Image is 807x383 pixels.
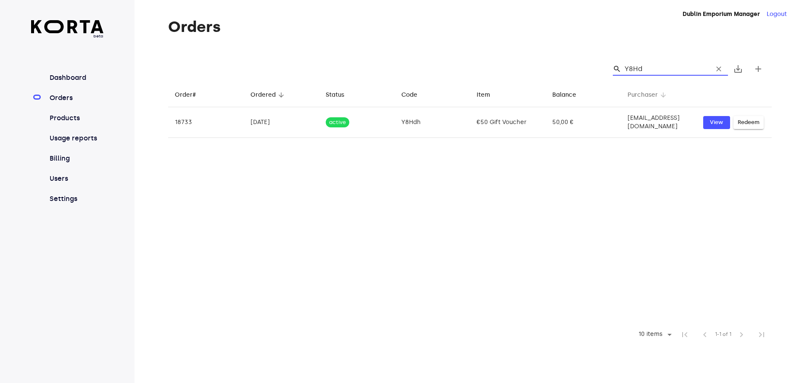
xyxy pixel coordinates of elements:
div: Balance [552,90,576,100]
span: clear [715,65,723,73]
td: [DATE] [244,107,319,138]
button: Redeem [733,116,764,129]
div: Purchaser [628,90,658,100]
input: Search [625,62,706,76]
a: Products [48,113,104,123]
span: Previous Page [695,325,715,345]
span: arrow_downward [659,91,667,99]
button: Clear Search [709,60,728,78]
button: View [703,116,730,129]
a: Usage reports [48,133,104,143]
div: 10 items [633,328,675,341]
td: [EMAIL_ADDRESS][DOMAIN_NAME] [621,107,696,138]
div: Code [401,90,417,100]
td: Y8Hdh [395,107,470,138]
span: beta [31,33,104,39]
span: Ordered [251,90,287,100]
td: €50 Gift Voucher [470,107,546,138]
div: 10 items [636,331,665,338]
div: Order# [175,90,196,100]
button: Logout [767,10,787,18]
span: Item [477,90,501,100]
span: Code [401,90,428,100]
a: beta [31,20,104,39]
button: Export [728,59,748,79]
span: active [326,119,349,127]
span: Redeem [738,118,760,127]
a: Settings [48,194,104,204]
h1: Orders [168,18,772,35]
strong: Dublin Emporium Manager [683,11,760,18]
a: Billing [48,153,104,164]
span: Balance [552,90,587,100]
td: 50,00 € [546,107,621,138]
span: Status [326,90,355,100]
span: Purchaser [628,90,669,100]
button: Create new gift card [748,59,768,79]
a: Users [48,174,104,184]
span: Order# [175,90,207,100]
a: Dashboard [48,73,104,83]
span: 1-1 of 1 [715,330,731,339]
span: save_alt [733,64,743,74]
span: First Page [675,325,695,345]
td: 18733 [168,107,244,138]
span: add [753,64,763,74]
span: Next Page [731,325,752,345]
span: Last Page [752,325,772,345]
div: Ordered [251,90,276,100]
span: search [613,65,621,73]
img: Korta [31,20,104,33]
span: View [707,118,726,127]
div: Item [477,90,490,100]
a: Orders [48,93,104,103]
div: Status [326,90,344,100]
span: arrow_downward [277,91,285,99]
